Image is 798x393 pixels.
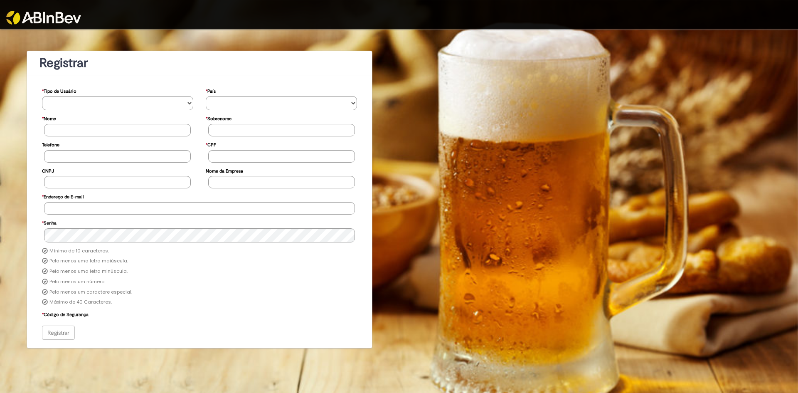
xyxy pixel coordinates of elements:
[49,268,128,275] label: Pelo menos uma letra minúscula.
[206,164,243,176] label: Nome da Empresa
[42,112,56,124] label: Nome
[49,248,109,255] label: Mínimo de 10 caracteres.
[42,216,57,228] label: Senha
[42,138,59,150] label: Telefone
[49,289,132,296] label: Pelo menos um caractere especial.
[49,258,128,264] label: Pelo menos uma letra maiúscula.
[42,84,76,96] label: Tipo de Usuário
[42,190,84,202] label: Endereço de E-mail
[49,279,105,285] label: Pelo menos um número.
[206,84,216,96] label: País
[6,11,81,25] img: ABInbev-white.png
[39,56,360,70] h1: Registrar
[49,299,112,306] label: Máximo de 40 Caracteres.
[206,112,232,124] label: Sobrenome
[206,138,216,150] label: CPF
[42,164,54,176] label: CNPJ
[42,308,89,320] label: Código de Segurança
